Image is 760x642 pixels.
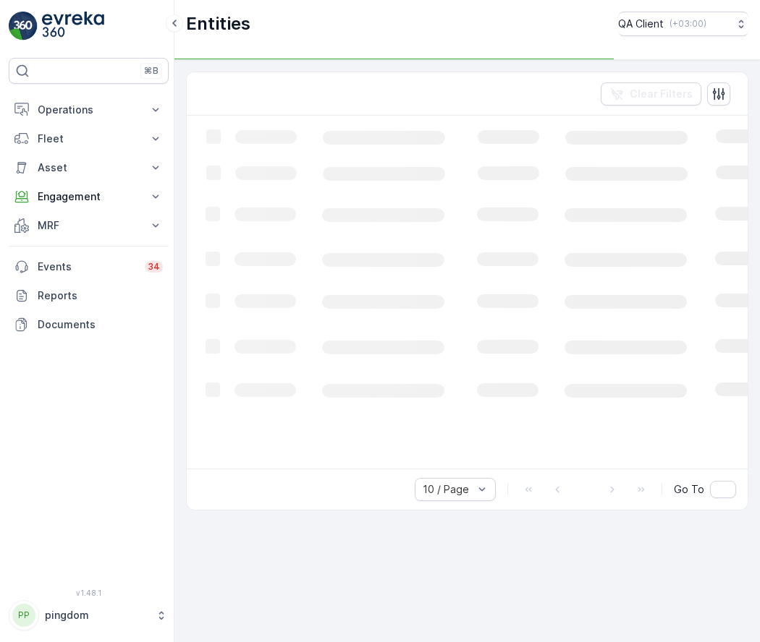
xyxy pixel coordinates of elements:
[38,218,140,233] p: MRF
[42,12,104,40] img: logo_light-DOdMpM7g.png
[630,87,693,101] p: Clear Filters
[9,310,169,339] a: Documents
[38,288,163,303] p: Reports
[38,103,140,117] p: Operations
[9,12,38,40] img: logo
[670,18,706,30] p: ( +03:00 )
[9,600,169,630] button: PPpingdom
[38,260,136,274] p: Events
[618,17,664,31] p: QA Client
[9,252,169,281] a: Events34
[144,65,159,77] p: ⌘B
[9,182,169,211] button: Engagement
[186,12,250,35] p: Entities
[45,608,148,622] p: pingdom
[9,588,169,597] span: v 1.48.1
[9,124,169,153] button: Fleet
[9,281,169,310] a: Reports
[38,189,140,204] p: Engagement
[148,261,160,273] p: 34
[38,160,140,175] p: Asset
[12,604,35,627] div: PP
[38,132,140,146] p: Fleet
[9,95,169,124] button: Operations
[601,82,701,106] button: Clear Filters
[674,482,704,497] span: Go To
[38,317,163,332] p: Documents
[618,12,748,36] button: QA Client(+03:00)
[9,153,169,182] button: Asset
[9,211,169,240] button: MRF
